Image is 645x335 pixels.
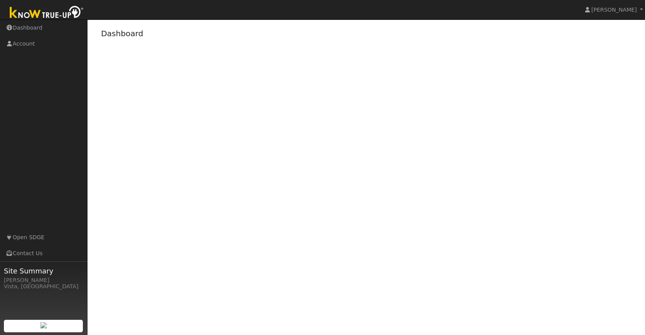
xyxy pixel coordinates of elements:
span: [PERSON_NAME] [591,7,637,13]
img: Know True-Up [6,4,88,22]
div: [PERSON_NAME] [4,276,83,284]
span: Site Summary [4,266,83,276]
div: Vista, [GEOGRAPHIC_DATA] [4,282,83,291]
img: retrieve [40,322,47,328]
a: Dashboard [101,29,144,38]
